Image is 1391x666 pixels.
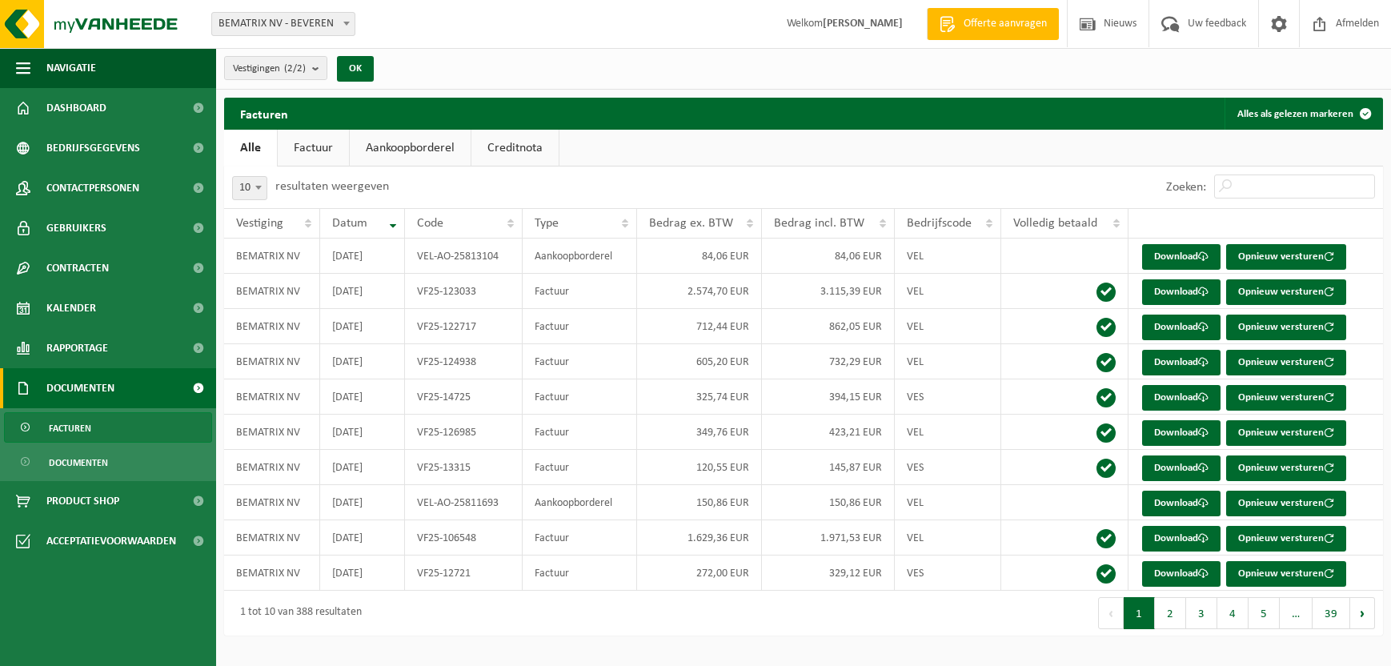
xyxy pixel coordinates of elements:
span: Documenten [46,368,114,408]
td: [DATE] [320,309,405,344]
span: Bedrijfscode [907,217,972,230]
td: 712,44 EUR [637,309,763,344]
span: Gebruikers [46,208,106,248]
span: Bedrijfsgegevens [46,128,140,168]
span: 10 [232,176,267,200]
td: 1.629,36 EUR [637,520,763,556]
td: VF25-12721 [405,556,523,591]
td: Factuur [523,556,636,591]
td: VF25-126985 [405,415,523,450]
button: 4 [1217,597,1249,629]
td: BEMATRIX NV [224,309,320,344]
label: Zoeken: [1166,181,1206,194]
a: Facturen [4,412,212,443]
button: Alles als gelezen markeren [1225,98,1381,130]
td: [DATE] [320,344,405,379]
td: VF25-14725 [405,379,523,415]
td: 862,05 EUR [762,309,894,344]
td: VEL [895,274,1001,309]
span: Product Shop [46,481,119,521]
button: 1 [1124,597,1155,629]
button: Vestigingen(2/2) [224,56,327,80]
span: Facturen [49,413,91,443]
span: Contracten [46,248,109,288]
strong: [PERSON_NAME] [823,18,903,30]
td: VEL [895,415,1001,450]
span: Acceptatievoorwaarden [46,521,176,561]
td: BEMATRIX NV [224,556,320,591]
td: [DATE] [320,239,405,274]
td: 1.971,53 EUR [762,520,894,556]
button: Opnieuw versturen [1226,385,1346,411]
button: 5 [1249,597,1280,629]
td: VEL-AO-25813104 [405,239,523,274]
a: Creditnota [471,130,559,166]
td: [DATE] [320,274,405,309]
span: Type [535,217,559,230]
td: [DATE] [320,556,405,591]
a: Download [1142,561,1221,587]
button: Opnieuw versturen [1226,350,1346,375]
td: Factuur [523,274,636,309]
span: 10 [233,177,267,199]
a: Offerte aanvragen [927,8,1059,40]
td: 120,55 EUR [637,450,763,485]
button: Opnieuw versturen [1226,455,1346,481]
button: Opnieuw versturen [1226,315,1346,340]
td: 349,76 EUR [637,415,763,450]
button: Next [1350,597,1375,629]
span: Datum [332,217,367,230]
span: Code [417,217,443,230]
span: Vestigingen [233,57,306,81]
td: 423,21 EUR [762,415,894,450]
button: 39 [1313,597,1350,629]
td: 329,12 EUR [762,556,894,591]
button: Opnieuw versturen [1226,526,1346,552]
span: Bedrag incl. BTW [774,217,864,230]
td: VF25-13315 [405,450,523,485]
span: Vestiging [236,217,283,230]
td: 325,74 EUR [637,379,763,415]
a: Documenten [4,447,212,477]
span: Offerte aanvragen [960,16,1051,32]
td: BEMATRIX NV [224,450,320,485]
span: Dashboard [46,88,106,128]
h2: Facturen [224,98,304,129]
td: 272,00 EUR [637,556,763,591]
div: 1 tot 10 van 388 resultaten [232,599,362,628]
button: Opnieuw versturen [1226,491,1346,516]
a: Download [1142,385,1221,411]
button: Opnieuw versturen [1226,420,1346,446]
button: OK [337,56,374,82]
td: 84,06 EUR [762,239,894,274]
td: 394,15 EUR [762,379,894,415]
a: Alle [224,130,277,166]
span: Contactpersonen [46,168,139,208]
span: Volledig betaald [1013,217,1097,230]
td: VF25-122717 [405,309,523,344]
td: BEMATRIX NV [224,239,320,274]
a: Download [1142,455,1221,481]
count: (2/2) [284,63,306,74]
td: Factuur [523,415,636,450]
button: Opnieuw versturen [1226,279,1346,305]
td: 150,86 EUR [637,485,763,520]
td: VF25-106548 [405,520,523,556]
a: Factuur [278,130,349,166]
td: Factuur [523,520,636,556]
span: Bedrag ex. BTW [649,217,733,230]
span: Rapportage [46,328,108,368]
a: Download [1142,526,1221,552]
button: 2 [1155,597,1186,629]
a: Download [1142,350,1221,375]
td: 605,20 EUR [637,344,763,379]
td: BEMATRIX NV [224,485,320,520]
td: BEMATRIX NV [224,415,320,450]
td: 2.574,70 EUR [637,274,763,309]
td: VEL-AO-25811693 [405,485,523,520]
td: Factuur [523,379,636,415]
label: resultaten weergeven [275,180,389,193]
a: Download [1142,244,1221,270]
td: VEL [895,485,1001,520]
td: 3.115,39 EUR [762,274,894,309]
